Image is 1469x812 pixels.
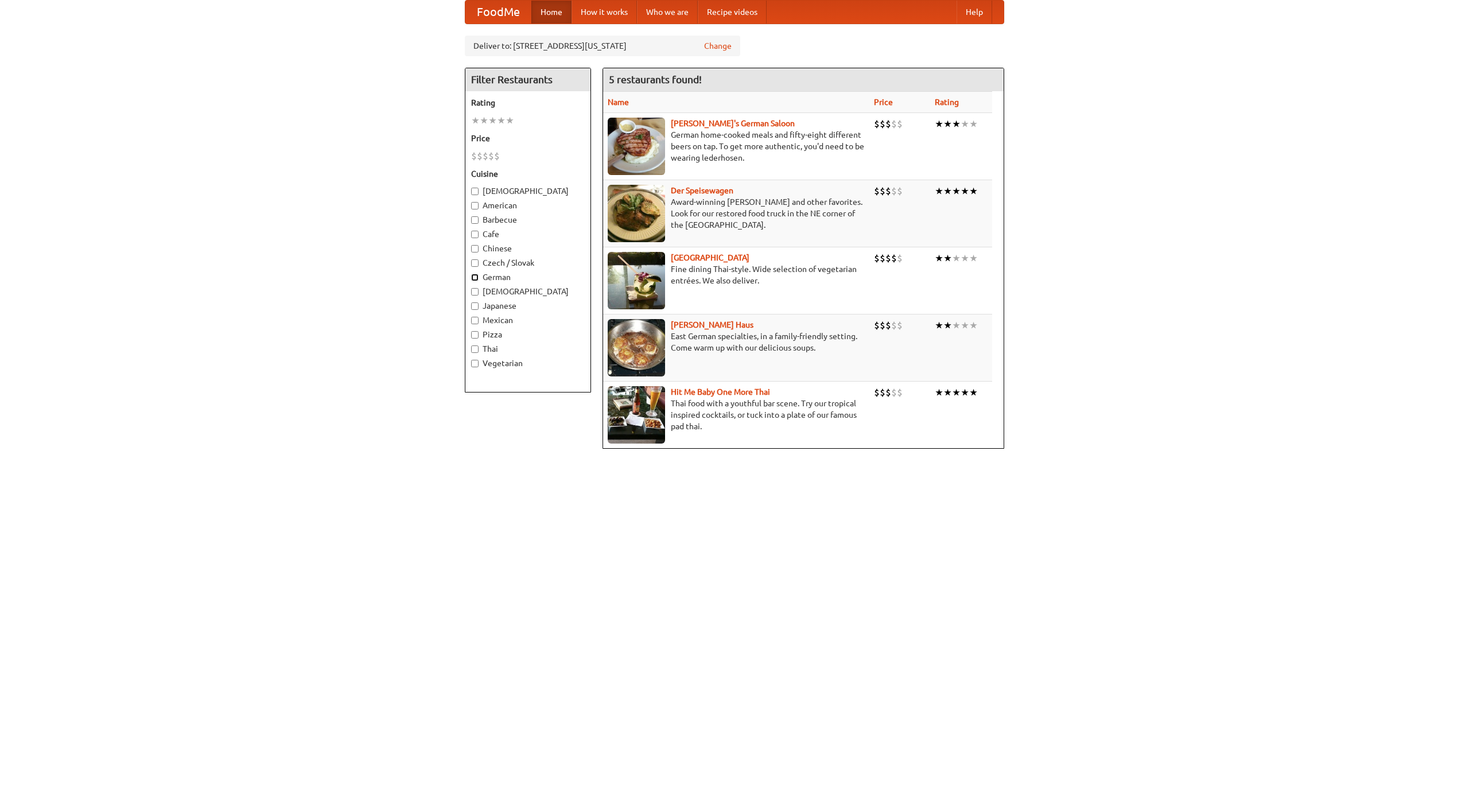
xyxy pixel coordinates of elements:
input: Chinese [471,245,479,252]
li: ★ [969,185,978,197]
li: ★ [943,252,952,265]
input: Cafe [471,231,479,238]
p: Fine dining Thai-style. Wide selection of vegetarian entrées. We also deliver. [608,263,865,286]
li: $ [880,252,885,265]
label: Vegetarian [471,358,585,369]
li: ★ [943,319,952,332]
li: ★ [943,185,952,197]
li: ★ [943,386,952,399]
li: ★ [961,319,969,332]
li: ★ [969,118,978,130]
a: How it works [572,1,637,24]
a: Recipe videos [698,1,767,24]
p: East German specialties, in a family-friendly setting. Come warm up with our delicious soups. [608,331,865,353]
a: Price [874,98,893,107]
div: Deliver to: [STREET_ADDRESS][US_STATE] [465,36,740,56]
li: ★ [961,118,969,130]
input: Czech / Slovak [471,259,479,267]
label: Mexican [471,314,585,326]
li: $ [880,386,885,399]
li: ★ [943,118,952,130]
a: [PERSON_NAME] Haus [671,320,753,329]
li: ★ [506,114,514,127]
a: FoodMe [465,1,531,24]
li: ★ [497,114,506,127]
a: Who we are [637,1,698,24]
li: ★ [935,185,943,197]
li: $ [885,118,891,130]
li: ★ [952,386,961,399]
li: $ [885,252,891,265]
li: ★ [471,114,480,127]
li: $ [885,319,891,332]
h4: Filter Restaurants [465,68,590,91]
li: ★ [935,319,943,332]
a: [PERSON_NAME]'s German Saloon [671,119,795,128]
li: $ [880,185,885,197]
p: Thai food with a youthful bar scene. Try our tropical inspired cocktails, or tuck into a plate of... [608,398,865,432]
a: Change [704,40,732,52]
li: $ [471,150,477,162]
p: Award-winning [PERSON_NAME] and other favorites. Look for our restored food truck in the NE corne... [608,196,865,231]
li: $ [488,150,494,162]
li: $ [891,386,897,399]
a: Hit Me Baby One More Thai [671,387,770,397]
input: Thai [471,345,479,353]
li: ★ [969,252,978,265]
li: $ [880,319,885,332]
label: Czech / Slovak [471,257,585,269]
input: German [471,274,479,281]
img: speisewagen.jpg [608,185,665,242]
a: [GEOGRAPHIC_DATA] [671,253,749,262]
a: Rating [935,98,959,107]
li: $ [874,185,880,197]
a: Name [608,98,629,107]
input: Vegetarian [471,360,479,367]
label: [DEMOGRAPHIC_DATA] [471,185,585,197]
h5: Price [471,133,585,144]
label: Chinese [471,243,585,254]
li: $ [897,252,903,265]
img: babythai.jpg [608,386,665,444]
li: $ [897,118,903,130]
li: $ [891,118,897,130]
h5: Cuisine [471,168,585,180]
li: ★ [969,319,978,332]
input: [DEMOGRAPHIC_DATA] [471,288,479,296]
input: [DEMOGRAPHIC_DATA] [471,188,479,195]
li: $ [874,252,880,265]
li: $ [891,252,897,265]
li: ★ [935,386,943,399]
h5: Rating [471,97,585,108]
li: ★ [952,252,961,265]
li: ★ [961,252,969,265]
input: Pizza [471,331,479,339]
li: $ [483,150,488,162]
a: Help [957,1,992,24]
label: German [471,271,585,283]
li: $ [897,319,903,332]
li: ★ [480,114,488,127]
li: $ [880,118,885,130]
input: Barbecue [471,216,479,224]
input: Mexican [471,317,479,324]
ng-pluralize: 5 restaurants found! [609,74,702,85]
li: $ [477,150,483,162]
label: Thai [471,343,585,355]
label: [DEMOGRAPHIC_DATA] [471,286,585,297]
a: Der Speisewagen [671,186,733,195]
li: ★ [952,118,961,130]
li: ★ [935,118,943,130]
li: $ [874,386,880,399]
label: Japanese [471,300,585,312]
li: $ [494,150,500,162]
li: $ [885,386,891,399]
li: $ [891,185,897,197]
input: American [471,202,479,209]
li: $ [897,185,903,197]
